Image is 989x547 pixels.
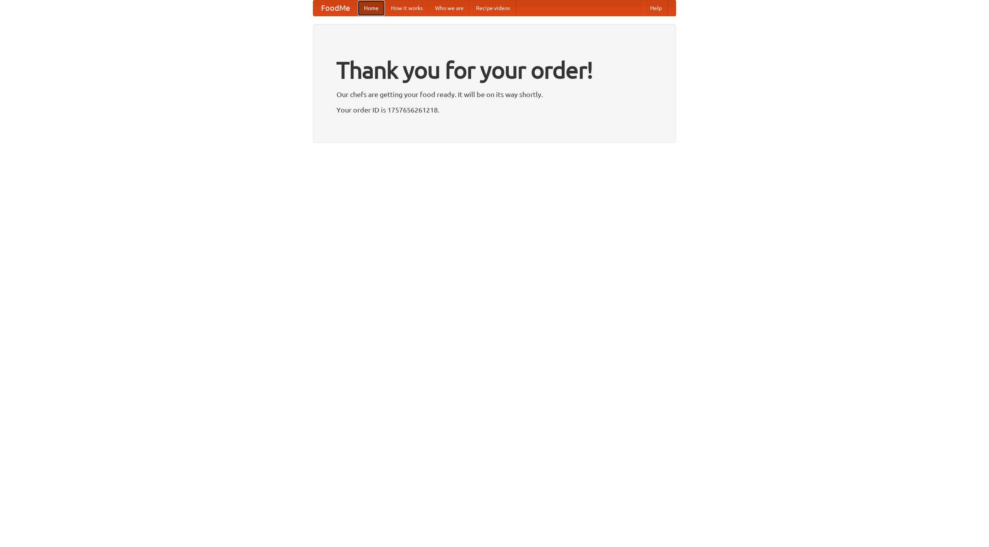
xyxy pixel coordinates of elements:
[429,0,470,16] a: Who we are
[336,104,653,116] p: Your order ID is 1757656261218.
[470,0,516,16] a: Recipe videos
[644,0,668,16] a: Help
[336,89,653,100] p: Our chefs are getting your food ready. It will be on its way shortly.
[385,0,429,16] a: How it works
[336,51,653,89] h1: Thank you for your order!
[313,0,358,16] a: FoodMe
[358,0,385,16] a: Home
